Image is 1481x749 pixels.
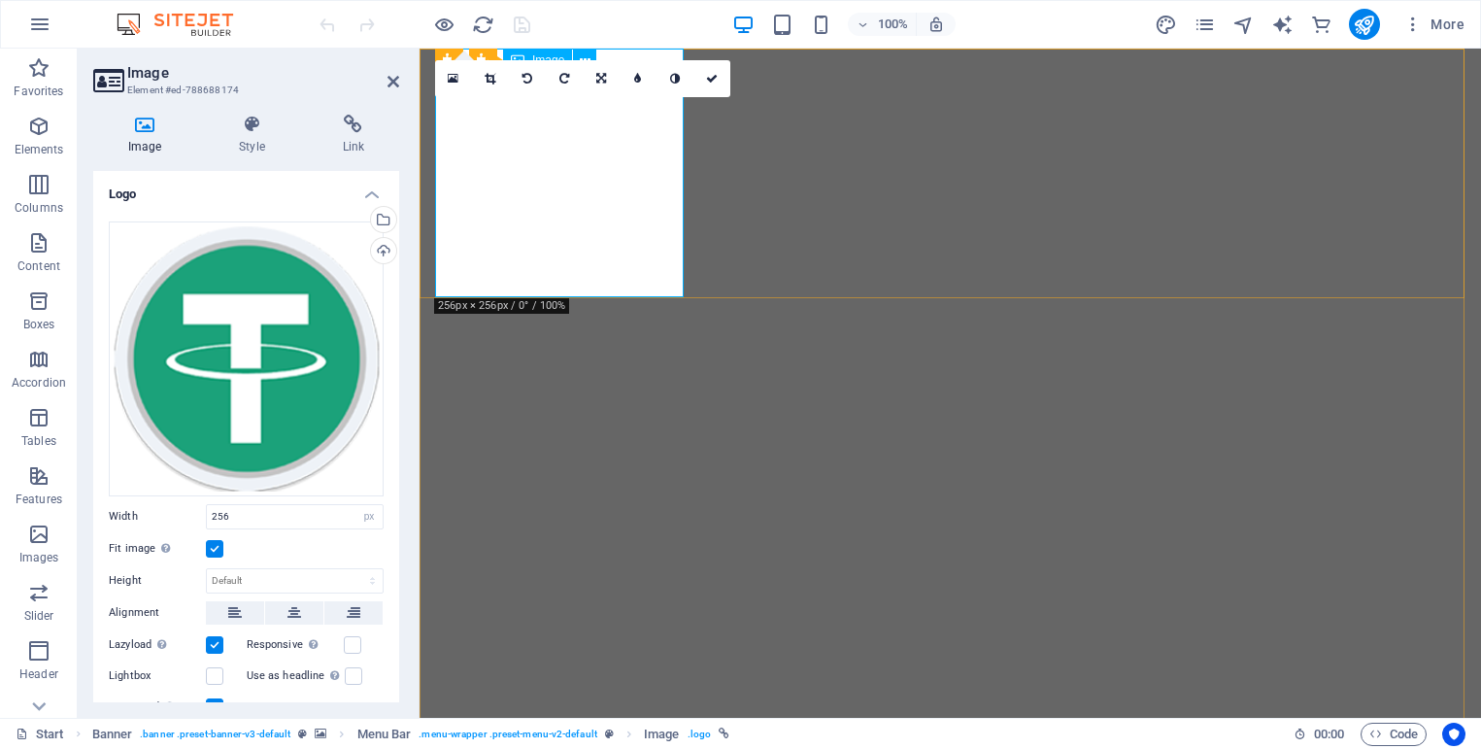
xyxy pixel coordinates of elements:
[1310,13,1333,36] button: commerce
[605,729,614,739] i: This element is a customizable preset
[532,54,564,66] span: Image
[693,60,730,97] a: Confirm ( Ctrl ⏎ )
[14,84,63,99] p: Favorites
[1155,13,1178,36] button: design
[109,696,206,719] label: Optimized
[204,115,307,155] h4: Style
[93,115,204,155] h4: Image
[848,13,917,36] button: 100%
[109,575,206,586] label: Height
[24,608,54,624] p: Slider
[357,723,412,746] span: Click to select. Double-click to edit
[1361,723,1427,746] button: Code
[1369,723,1418,746] span: Code
[1403,15,1464,34] span: More
[1194,14,1216,36] i: Pages (Ctrl+Alt+S)
[471,13,494,36] button: reload
[1271,14,1294,36] i: AI Writer
[17,258,60,274] p: Content
[620,60,656,97] a: Blur
[16,492,62,507] p: Features
[109,537,206,561] label: Fit image
[1353,14,1375,36] i: Publish
[419,723,596,746] span: . menu-wrapper .preset-menu-v2-default
[656,60,693,97] a: Greyscale
[19,666,58,682] p: Header
[112,13,257,36] img: Editor Logo
[644,723,679,746] span: Click to select. Double-click to edit
[23,317,55,332] p: Boxes
[247,633,344,657] label: Responsive
[315,729,326,739] i: This element contains a background
[109,221,384,496] div: logo256-MltsOFAqscpmlXrTrbwEfQ.png
[16,723,64,746] a: Click to cancel selection. Double-click to open Pages
[21,433,56,449] p: Tables
[92,723,729,746] nav: breadcrumb
[472,14,494,36] i: Reload page
[688,723,711,746] span: . logo
[92,723,133,746] span: Click to select. Double-click to edit
[1328,727,1330,741] span: :
[1310,14,1332,36] i: Commerce
[472,60,509,97] a: Crop mode
[509,60,546,97] a: Rotate left 90°
[127,82,360,99] h3: Element #ed-788688174
[1232,14,1255,36] i: Navigator
[109,633,206,657] label: Lazyload
[1155,14,1177,36] i: Design (Ctrl+Alt+Y)
[12,375,66,391] p: Accordion
[877,13,908,36] h6: 100%
[719,729,729,739] i: This element is linked
[109,664,206,688] label: Lightbox
[1314,723,1344,746] span: 00 00
[435,60,472,97] a: Select files from the file manager, stock photos, or upload file(s)
[308,115,399,155] h4: Link
[93,171,399,206] h4: Logo
[127,64,399,82] h2: Image
[1396,9,1472,40] button: More
[1349,9,1380,40] button: publish
[1294,723,1345,746] h6: Session time
[19,550,59,565] p: Images
[546,60,583,97] a: Rotate right 90°
[15,142,64,157] p: Elements
[1271,13,1295,36] button: text_generator
[1232,13,1256,36] button: navigator
[583,60,620,97] a: Change orientation
[247,664,345,688] label: Use as headline
[109,511,206,522] label: Width
[1442,723,1465,746] button: Usercentrics
[432,13,455,36] button: Click here to leave preview mode and continue editing
[298,729,307,739] i: This element is a customizable preset
[927,16,945,33] i: On resize automatically adjust zoom level to fit chosen device.
[1194,13,1217,36] button: pages
[109,601,206,625] label: Alignment
[15,200,63,216] p: Columns
[140,723,290,746] span: . banner .preset-banner-v3-default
